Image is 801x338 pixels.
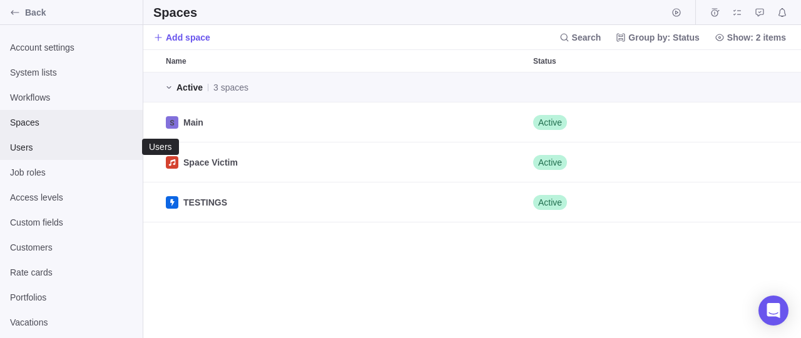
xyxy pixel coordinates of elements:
span: Group by: Status [628,31,700,44]
span: Main [183,116,203,129]
a: Time logs [706,9,723,19]
span: Account settings [10,41,133,54]
span: Time logs [706,4,723,21]
span: My assignments [728,4,746,21]
span: Active [538,156,562,169]
span: Group by: Status [611,29,705,46]
a: My assignments [728,9,746,19]
div: Name [161,102,528,142]
span: System lists [10,66,133,79]
span: Vacations [10,316,133,329]
span: Approval requests [751,4,768,21]
h2: Spaces [153,4,197,21]
span: Portfolios [10,291,133,304]
span: Start timer [668,4,685,21]
span: Customers [10,241,133,254]
div: Users [148,142,173,152]
span: Space Victim [183,156,238,169]
span: Rate cards [10,266,133,279]
span: Back [25,6,138,19]
div: Status [528,142,653,182]
span: Add space [166,31,210,44]
span: Active [538,116,562,129]
div: Name [161,182,528,222]
span: Status [533,55,556,67]
span: Add space [153,29,210,46]
span: Workflows [10,91,133,104]
span: Name [166,55,186,67]
div: Name [161,50,528,72]
span: 3 spaces [213,81,248,94]
span: Users [10,141,133,154]
span: Active [176,81,203,94]
span: Show: 2 items [727,31,786,44]
div: Name [161,142,528,182]
div: Status [528,50,653,72]
span: Search [572,31,601,44]
span: Job roles [10,166,133,179]
div: Open Intercom Messenger [758,296,788,326]
span: Access levels [10,191,133,204]
span: Show: 2 items [710,29,791,46]
span: Spaces [10,116,133,129]
span: Notifications [773,4,791,21]
span: Search [554,29,606,46]
div: Status [528,182,653,222]
div: Status [528,102,653,142]
a: Notifications [773,9,791,19]
span: Custom fields [10,216,133,229]
span: TESTINGS [183,196,227,209]
a: Approval requests [751,9,768,19]
span: Active [538,196,562,209]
